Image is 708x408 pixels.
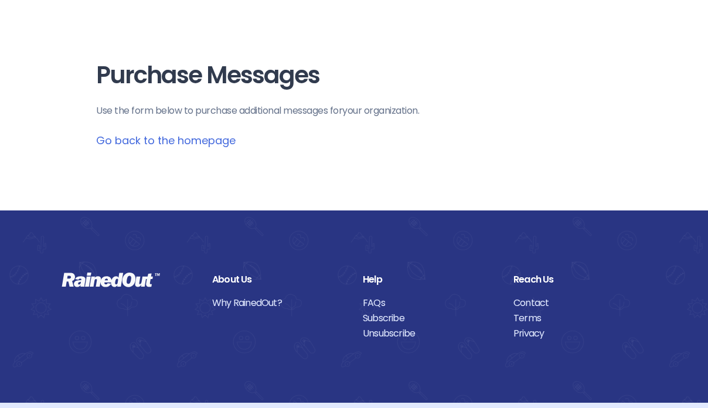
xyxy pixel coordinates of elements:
a: Unsubscribe [363,326,496,341]
p: Use the form below to purchase additional messages for your organization . [96,104,612,118]
a: FAQs [363,295,496,311]
div: About Us [212,272,345,287]
a: Terms [513,311,646,326]
a: Why RainedOut? [212,295,345,311]
a: Subscribe [363,311,496,326]
h1: Purchase Messages [96,62,612,89]
div: Reach Us [513,272,646,287]
div: Help [363,272,496,287]
a: Go back to the homepage [96,133,236,148]
a: Privacy [513,326,646,341]
a: Contact [513,295,646,311]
